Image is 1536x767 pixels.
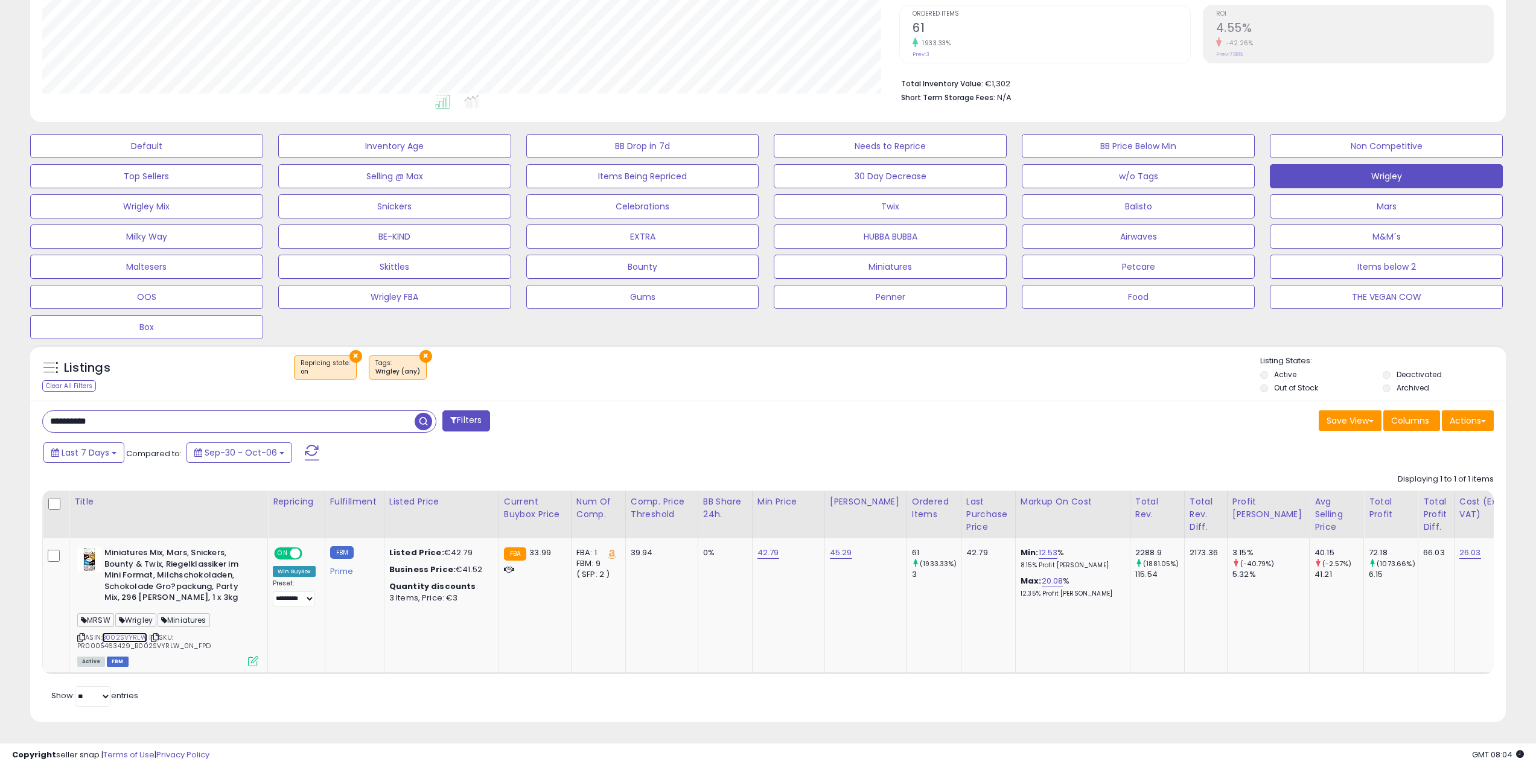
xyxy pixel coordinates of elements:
div: Comp. Price Threshold [631,495,693,521]
div: Total Profit Diff. [1423,495,1449,533]
span: ON [275,549,290,559]
small: (1933.33%) [920,559,957,568]
th: The percentage added to the cost of goods (COGS) that forms the calculator for Min & Max prices. [1015,491,1130,538]
small: FBM [330,546,354,559]
button: Default [30,134,263,158]
button: Skittles [278,255,511,279]
small: (-2.57%) [1322,559,1351,568]
div: 6.15 [1369,569,1418,580]
a: 45.29 [830,547,852,559]
div: BB Share 24h. [703,495,747,521]
div: Markup on Cost [1021,495,1125,508]
div: Wrigley (any) [375,368,420,376]
div: Prime [330,562,375,576]
div: Win BuyBox [273,566,316,577]
button: Balisto [1022,194,1255,218]
small: Prev: 7.88% [1216,51,1243,58]
button: × [349,350,362,363]
span: | SKU: PR0005463429_B002SVYRLW_0N_FPD [77,632,211,651]
label: Archived [1397,383,1429,393]
button: EXTRA [526,224,759,249]
button: Penner [774,285,1007,309]
div: on [301,368,350,376]
b: Short Term Storage Fees: [901,92,995,103]
div: Clear All Filters [42,380,96,392]
div: Cost (Exc. VAT) [1459,495,1522,521]
a: 26.03 [1459,547,1481,559]
span: Ordered Items [913,11,1190,18]
div: Repricing [273,495,320,508]
div: 2173.36 [1190,547,1218,558]
div: 3 Items, Price: €3 [389,593,489,603]
div: : [389,581,489,592]
div: % [1021,547,1121,570]
p: Listing States: [1260,355,1506,367]
div: 42.79 [966,547,1006,558]
small: (1073.66%) [1377,559,1415,568]
button: 30 Day Decrease [774,164,1007,188]
b: Min: [1021,547,1039,558]
button: M&M´s [1270,224,1503,249]
small: 1933.33% [918,39,951,48]
span: N/A [997,92,1012,103]
button: Actions [1442,410,1494,431]
button: Miniatures [774,255,1007,279]
div: 72.18 [1369,547,1418,558]
div: Listed Price [389,495,494,508]
b: Quantity discounts [389,581,476,592]
b: Listed Price: [389,547,444,558]
span: 2025-10-14 08:04 GMT [1472,749,1524,760]
div: 115.54 [1135,569,1184,580]
button: Wrigley FBA [278,285,511,309]
b: Miniatures Mix, Mars, Snickers, Bounty & Twix, Riegelklassiker im Mini Format, Milchschokoladen, ... [104,547,251,606]
div: Fulfillment [330,495,379,508]
div: 3 [912,569,961,580]
b: Max: [1021,575,1042,587]
div: €41.52 [389,564,489,575]
button: Snickers [278,194,511,218]
span: ROI [1216,11,1493,18]
div: 5.32% [1232,569,1309,580]
span: Columns [1391,415,1429,427]
button: Bounty [526,255,759,279]
div: 61 [912,547,961,558]
span: Sep-30 - Oct-06 [205,447,277,459]
div: Total Profit [1369,495,1413,521]
div: 40.15 [1315,547,1363,558]
label: Active [1274,369,1296,380]
button: × [419,350,432,363]
span: MRSW [77,613,114,627]
div: Current Buybox Price [504,495,566,521]
button: Needs to Reprice [774,134,1007,158]
button: Box [30,315,263,339]
div: ASIN: [77,547,258,665]
h2: 4.55% [1216,21,1493,37]
span: Wrigley [115,613,156,627]
button: Food [1022,285,1255,309]
p: 8.15% Profit [PERSON_NAME] [1021,561,1121,570]
div: Displaying 1 to 1 of 1 items [1398,474,1494,485]
button: THE VEGAN COW [1270,285,1503,309]
span: Last 7 Days [62,447,109,459]
div: Title [74,495,263,508]
span: FBM [107,657,129,667]
div: €42.79 [389,547,489,558]
div: Profit [PERSON_NAME] [1232,495,1304,521]
b: Business Price: [389,564,456,575]
button: Sep-30 - Oct-06 [186,442,292,463]
div: Min Price [757,495,820,508]
a: 42.79 [757,547,779,559]
h2: 61 [913,21,1190,37]
span: Miniatures [158,613,210,627]
button: BB Price Below Min [1022,134,1255,158]
a: Terms of Use [103,749,155,760]
button: Columns [1383,410,1440,431]
button: Wrigley [1270,164,1503,188]
span: Compared to: [126,448,182,459]
img: 413HnSpprqL._SL40_.jpg [77,547,101,571]
button: Items below 2 [1270,255,1503,279]
a: Privacy Policy [156,749,209,760]
button: Non Competitive [1270,134,1503,158]
button: Maltesers [30,255,263,279]
button: Top Sellers [30,164,263,188]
